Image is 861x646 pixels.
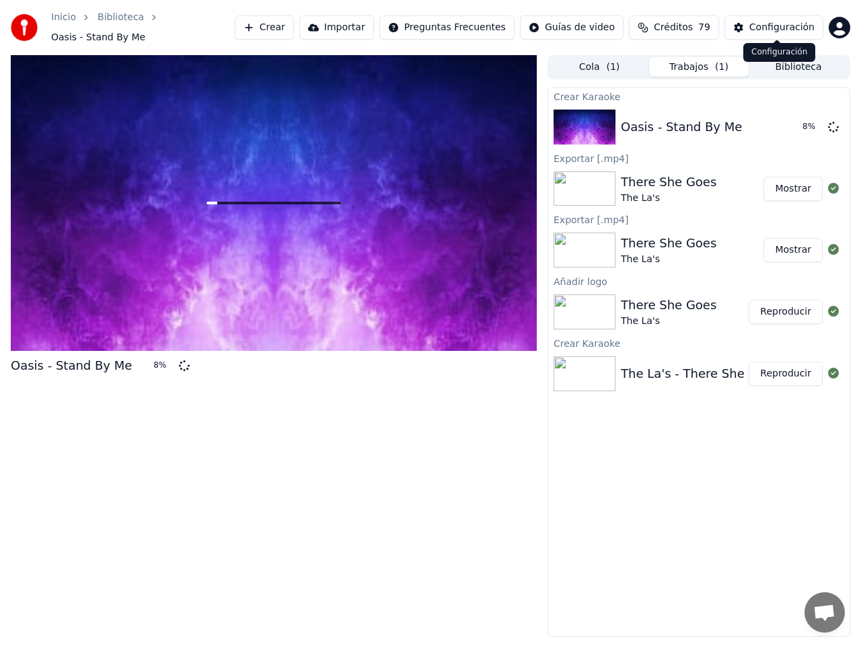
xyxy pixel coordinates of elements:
div: The La's - There She Goes [621,364,779,383]
a: Inicio [51,11,76,24]
button: Trabajos [649,57,749,77]
div: There She Goes [621,173,716,192]
span: Oasis - Stand By Me [51,31,145,44]
button: Configuración [724,15,823,40]
div: 8 % [153,360,174,371]
button: Reproducir [749,300,823,324]
div: Configuración [743,43,815,62]
div: Oasis - Stand By Me [11,356,132,375]
div: The La's [621,192,716,205]
img: youka [11,14,38,41]
button: Cola [550,57,649,77]
div: Oasis - Stand By Me [621,118,742,136]
button: Preguntas Frecuentes [379,15,515,40]
div: There She Goes [621,234,716,253]
div: Exportar [.mp4] [548,150,850,166]
div: Crear Karaoke [548,88,850,104]
div: The La's [621,315,716,328]
span: 79 [698,21,710,34]
span: ( 1 ) [715,60,728,74]
button: Reproducir [749,362,823,386]
span: ( 1 ) [606,60,620,74]
div: The La's [621,253,716,266]
div: Crear Karaoke [548,335,850,351]
button: Mostrar [763,177,823,201]
button: Crear [235,15,294,40]
button: Guías de video [520,15,624,40]
div: There She Goes [621,296,716,315]
div: Chat abierto [804,592,845,633]
button: Importar [299,15,374,40]
div: Configuración [749,21,815,34]
button: Créditos79 [629,15,719,40]
a: Biblioteca [98,11,144,24]
div: Exportar [.mp4] [548,211,850,227]
button: Biblioteca [749,57,848,77]
div: Añadir logo [548,273,850,289]
button: Mostrar [763,238,823,262]
span: Créditos [654,21,693,34]
nav: breadcrumb [51,11,235,44]
div: 8 % [802,122,823,132]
